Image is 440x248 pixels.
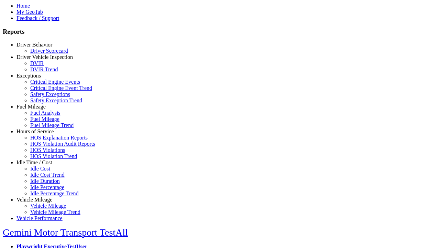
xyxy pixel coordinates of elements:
a: Vehicle Mileage [16,197,52,203]
a: Idle Time / Cost [16,159,52,165]
a: Fuel Mileage [30,116,59,122]
a: Safety Exceptions [30,91,70,97]
a: Fuel Mileage [16,104,46,110]
a: Critical Engine Events [30,79,80,85]
a: Driver Vehicle Inspection [16,54,73,60]
a: HOS Violation Audit Reports [30,141,95,147]
a: Fuel Analysis [30,110,60,116]
a: Feedback / Support [16,15,59,21]
a: DVIR [30,60,44,66]
a: Gemini Motor Transport TestAll [3,227,128,238]
a: Idle Percentage [30,184,64,190]
a: Driver Behavior [16,42,52,48]
a: Idle Percentage Trend [30,190,78,196]
a: Exceptions [16,73,41,79]
a: Idle Cost [30,166,50,172]
a: Home [16,3,30,9]
a: Fuel Mileage Trend [30,122,74,128]
a: Idle Duration [30,178,60,184]
a: Critical Engine Event Trend [30,85,92,91]
a: Idle Cost Trend [30,172,65,178]
a: Vehicle Mileage [30,203,66,209]
a: HOS Explanation Reports [30,135,88,141]
a: My GeoTab [16,9,43,15]
a: Hours of Service [16,128,54,134]
a: Vehicle Performance [16,215,63,221]
a: Driver Scorecard [30,48,68,54]
a: HOS Violation Trend [30,153,77,159]
a: Vehicle Mileage Trend [30,209,80,215]
a: HOS Violations [30,147,65,153]
a: DVIR Trend [30,66,58,72]
h3: Reports [3,28,437,35]
a: Safety Exception Trend [30,97,82,103]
